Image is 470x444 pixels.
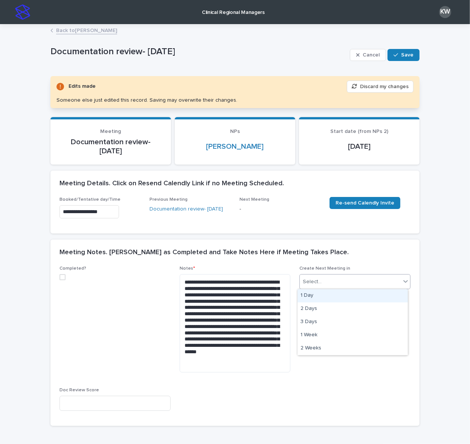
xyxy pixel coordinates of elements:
[206,142,264,151] a: [PERSON_NAME]
[60,137,162,156] p: Documentation review- [DATE]
[330,197,400,209] a: Re-send Calendly Invite
[330,129,388,134] span: Start date (from NPs 2)
[15,5,30,20] img: stacker-logo-s-only.png
[180,266,195,271] span: Notes
[69,82,96,91] div: Edits made
[230,129,240,134] span: NPs
[60,197,121,202] span: Booked/Tentative day/Time
[401,52,414,58] span: Save
[439,6,451,18] div: KW
[363,52,380,58] span: Cancel
[298,342,408,355] div: 2 Weeks
[299,266,350,271] span: Create Next Meeting in
[303,278,322,286] div: Select...
[388,49,420,61] button: Save
[60,266,86,271] span: Completed?
[336,200,394,206] span: Re-send Calendly Invite
[56,26,117,34] a: Back to[PERSON_NAME]
[101,129,121,134] span: Meeting
[298,289,408,302] div: 1 Day
[240,205,320,213] p: -
[347,81,414,93] button: Discard my changes
[60,388,99,392] span: Doc Review Score
[308,142,410,151] p: [DATE]
[298,316,408,329] div: 3 Days
[298,302,408,316] div: 2 Days
[240,197,269,202] span: Next Meeting
[150,205,223,213] a: Documentation review- [DATE]
[56,97,237,104] div: Someone else just edited this record. Saving may overwrite their changes.
[60,180,284,188] h2: Meeting Details. Click on Resend Calendly Link if no Meeting Scheduled.
[350,49,386,61] button: Cancel
[298,329,408,342] div: 1 Week
[150,197,188,202] span: Previous Meeting
[60,249,349,257] h2: Meeting Notes. [PERSON_NAME] as Completed and Take Notes Here if Meeting Takes Place.
[50,46,347,57] p: Documentation review- [DATE]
